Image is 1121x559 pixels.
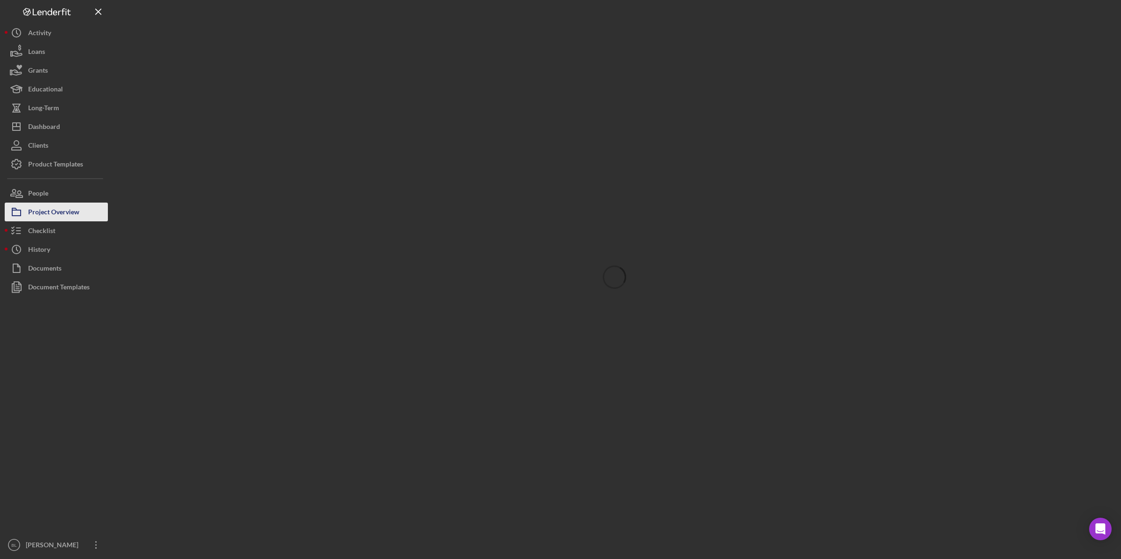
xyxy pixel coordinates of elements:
div: Educational [28,80,63,101]
text: BL [11,543,17,548]
button: Dashboard [5,117,108,136]
div: Long-Term [28,98,59,120]
button: Loans [5,42,108,61]
div: Project Overview [28,203,79,224]
div: People [28,184,48,205]
div: Loans [28,42,45,63]
div: Clients [28,136,48,157]
div: Activity [28,23,51,45]
button: Project Overview [5,203,108,221]
button: Educational [5,80,108,98]
div: Product Templates [28,155,83,176]
button: Document Templates [5,278,108,296]
button: People [5,184,108,203]
button: Clients [5,136,108,155]
button: Grants [5,61,108,80]
div: History [28,240,50,261]
button: Product Templates [5,155,108,174]
button: Activity [5,23,108,42]
button: Checklist [5,221,108,240]
div: Document Templates [28,278,90,299]
div: Grants [28,61,48,82]
button: History [5,240,108,259]
div: Checklist [28,221,55,242]
div: [PERSON_NAME] [23,536,84,557]
button: BL[PERSON_NAME] [5,536,108,554]
button: Long-Term [5,98,108,117]
div: Documents [28,259,61,280]
div: Dashboard [28,117,60,138]
button: Documents [5,259,108,278]
div: Open Intercom Messenger [1089,518,1112,540]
